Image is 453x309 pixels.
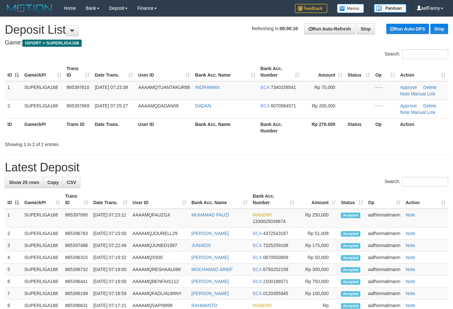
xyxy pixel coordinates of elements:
[406,291,415,296] a: Note
[258,118,302,137] th: Bank Acc. Number
[5,81,22,100] td: 1
[341,255,360,261] span: Accepted
[138,103,178,108] span: AAAAMQDADAN09
[22,100,64,118] td: SUPERLIGA168
[250,190,297,209] th: Bank Acc. Number: activate to sort column ascending
[314,85,335,90] span: Rp 70,000
[341,231,360,237] span: Accepted
[22,209,63,228] td: SUPERLIGA168
[192,231,229,236] a: [PERSON_NAME]
[91,228,130,240] td: [DATE] 07:23:00
[411,91,436,96] a: Manual Link
[192,255,229,260] a: [PERSON_NAME]
[411,110,436,115] a: Manual Link
[297,252,339,264] td: Rp 50,000
[63,288,91,300] td: 865396199
[95,85,128,90] span: [DATE] 07:23:38
[91,276,130,288] td: [DATE] 07:19:00
[423,85,436,90] a: Delete
[5,264,22,276] td: 5
[385,177,448,187] label: Search:
[22,276,63,288] td: SUPERLIGA168
[5,288,22,300] td: 7
[366,288,403,300] td: aafhinmatimann
[386,24,429,34] a: Run Auto-DPS
[373,81,398,100] td: - - -
[192,63,258,81] th: Bank Acc. Name: activate to sort column ascending
[261,103,270,108] span: BCA
[403,190,448,209] th: Action: activate to sort column ascending
[253,243,262,248] span: BCA
[345,118,373,137] th: Status
[22,81,64,100] td: SUPERLIGA168
[263,255,288,260] span: Copy 0670503909 to clipboard
[22,228,63,240] td: SUPERLIGA168
[91,288,130,300] td: [DATE] 07:18:59
[297,209,339,228] td: Rp 250,000
[297,190,339,209] th: Amount: activate to sort column ascending
[192,279,229,284] a: [PERSON_NAME]
[5,139,184,148] div: Showing 1 to 2 of 2 entries
[374,4,406,13] img: panduan.png
[5,276,22,288] td: 6
[22,190,63,209] th: Game/API: activate to sort column ascending
[5,3,54,13] img: MOTION_logo.png
[5,190,22,209] th: ID: activate to sort column descending
[92,63,135,81] th: Date Trans.: activate to sort column ascending
[63,209,91,228] td: 865397095
[312,103,335,108] span: Rp 200,000
[63,190,91,209] th: Trans ID: activate to sort column ascending
[341,303,360,309] span: Accepted
[130,228,189,240] td: AAAAMQJOURELL29
[253,303,272,308] span: MANDIRI
[373,63,398,81] th: Op: activate to sort column ascending
[302,63,345,81] th: Amount: activate to sort column ascending
[130,240,189,252] td: AAAAMQJUNED1997
[189,190,250,209] th: Bank Acc. Name: activate to sort column ascending
[253,291,262,296] span: BCA
[130,190,189,209] th: User ID: activate to sort column ascending
[253,255,262,260] span: BCA
[398,118,448,137] th: Action
[402,177,448,187] input: Search:
[402,49,448,59] input: Search:
[91,190,130,209] th: Date Trans.: activate to sort column ascending
[366,209,403,228] td: aafhinmatimann
[130,276,189,288] td: AAAAMQBENFAIS112
[5,177,43,188] a: Show 25 rows
[253,219,285,224] span: Copy 1330025036674 to clipboard
[406,279,415,284] a: Note
[341,291,360,297] span: Accepted
[64,118,92,137] th: Trans ID
[22,288,63,300] td: SUPERLIGA168
[130,209,189,228] td: AAAAMQFAUZI14
[47,180,59,185] span: Copy
[22,240,63,252] td: SUPERLIGA168
[366,240,403,252] td: aafhinmatimann
[297,276,339,288] td: Rp 750,000
[91,209,130,228] td: [DATE] 07:23:11
[373,100,398,118] td: - - -
[280,26,298,31] strong: 00:00:10
[337,4,364,13] img: Button%20Memo.svg
[22,63,64,81] th: Game/API: activate to sort column ascending
[9,180,39,185] span: Show 25 rows
[192,267,233,272] a: MOCHAMAD ARIEF
[385,49,448,59] label: Search:
[5,161,448,174] h1: Latest Deposit
[67,180,76,185] span: CSV
[253,231,262,236] span: BCA
[406,231,415,236] a: Note
[135,63,192,81] th: User ID: activate to sort column ascending
[192,243,211,248] a: JUNAEDI
[373,118,398,137] th: Op
[297,264,339,276] td: Rp 300,000
[253,279,262,284] span: BCA
[406,255,415,260] a: Note
[22,40,82,47] span: ISPORT > SUPERLIGA168
[91,240,130,252] td: [DATE] 07:22:49
[67,85,89,90] span: 865397610
[5,63,22,81] th: ID: activate to sort column descending
[91,252,130,264] td: [DATE] 07:19:32
[195,103,211,108] a: DADAN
